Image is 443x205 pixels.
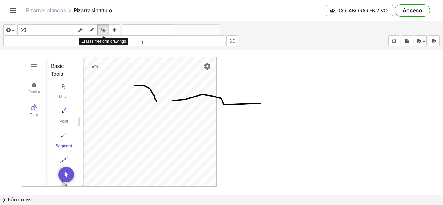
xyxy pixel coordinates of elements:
[122,24,174,35] button: deshacer
[29,24,75,35] button: teclado
[339,7,388,13] font: Colaborar en vivo
[395,4,430,17] button: Acceso
[30,27,73,33] font: teclado
[114,35,225,46] button: tamaño_del_formato
[8,5,18,16] button: Cambiar navegación
[5,38,113,44] font: tamaño_del_formato
[26,7,66,14] a: Pizarras blancas
[3,35,114,46] button: tamaño_del_formato
[175,27,219,33] font: rehacer
[123,27,173,33] font: deshacer
[174,24,220,35] button: rehacer
[403,7,422,14] font: Acceso
[326,5,393,16] button: Colaborar en vivo
[79,38,128,45] div: Erases freeform drawings
[116,38,224,44] font: tamaño_del_formato
[8,197,31,203] font: Fórmulas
